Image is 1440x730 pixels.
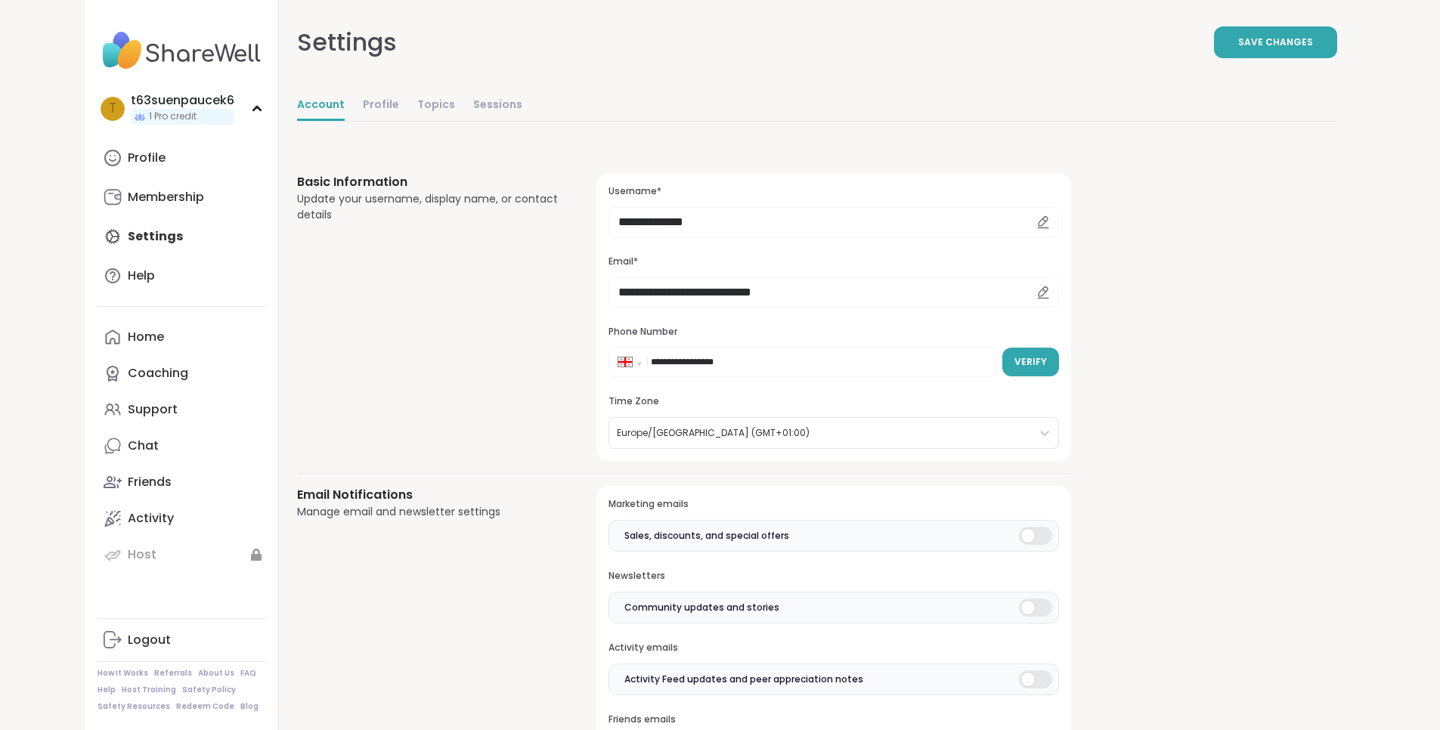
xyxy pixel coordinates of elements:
a: How It Works [98,668,148,679]
a: Sessions [473,91,522,121]
h3: Username* [609,185,1058,198]
a: Host Training [122,685,176,695]
a: Account [297,91,345,121]
a: Redeem Code [176,701,234,712]
h3: Time Zone [609,395,1058,408]
a: Friends [98,464,266,500]
a: Profile [98,140,266,176]
img: ShareWell Nav Logo [98,24,266,77]
a: About Us [198,668,234,679]
span: t [109,99,116,119]
div: Support [128,401,178,418]
a: Profile [363,91,399,121]
div: Manage email and newsletter settings [297,504,561,520]
h3: Phone Number [609,326,1058,339]
a: Safety Resources [98,701,170,712]
h3: Activity emails [609,642,1058,654]
div: Logout [128,632,171,648]
div: Host [128,546,156,563]
a: Referrals [154,668,192,679]
h3: Email Notifications [297,486,561,504]
h3: Email* [609,255,1058,268]
span: Sales, discounts, and special offers [624,529,789,543]
a: Chat [98,428,266,464]
span: Activity Feed updates and peer appreciation notes [624,673,863,686]
div: Home [128,329,164,345]
a: Topics [417,91,455,121]
a: Activity [98,500,266,537]
a: Help [98,685,116,695]
div: Settings [297,24,397,60]
div: Help [128,268,155,284]
a: Blog [240,701,259,712]
div: t63suenpaucek6 [131,92,234,109]
div: Coaching [128,365,188,382]
div: Friends [128,474,172,490]
a: Safety Policy [182,685,236,695]
span: Community updates and stories [624,601,779,614]
a: Membership [98,179,266,215]
div: Activity [128,510,174,527]
button: Save Changes [1214,26,1337,58]
div: Chat [128,438,159,454]
div: Membership [128,189,204,206]
span: Verify [1014,355,1047,369]
h3: Friends emails [609,713,1058,726]
a: Logout [98,622,266,658]
div: Update your username, display name, or contact details [297,191,561,223]
a: Coaching [98,355,266,391]
a: Host [98,537,266,573]
h3: Basic Information [297,173,561,191]
a: Home [98,319,266,355]
button: Verify [1002,348,1059,376]
span: Save Changes [1238,36,1313,49]
span: 1 Pro credit [149,110,197,123]
a: FAQ [240,668,256,679]
a: Support [98,391,266,428]
div: Profile [128,150,166,166]
a: Help [98,258,266,294]
h3: Marketing emails [609,498,1058,511]
h3: Newsletters [609,570,1058,583]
